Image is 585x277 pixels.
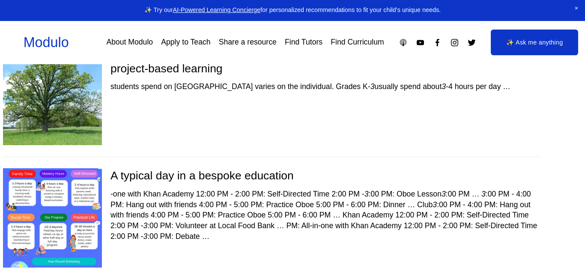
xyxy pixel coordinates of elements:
[467,38,476,47] a: Twitter
[408,200,415,209] span: …
[24,35,69,50] a: Modulo
[143,221,147,230] em: 3
[333,211,340,219] span: …
[110,211,529,230] span: Khan Academy 12:00 PM - 2:00 PM: Self-Directed Time 2:00 PM - :00 PM: Volunteer at Local Food Bank
[106,35,153,50] a: About Modulo
[110,190,531,209] span: :00 PM - 4:00 PM: Hang out with friends 4:00 PM - 5:00 PM: Practice Oboe 5:00 PM - 6:00 PM: Dinner
[110,168,541,183] div: A typical day in a bespoke education
[110,190,470,198] span: -one with Khan Academy 12:00 PM - 2:00 PM: Self-Directed Time 2:00 PM - :00 PM: Oboe Lesson :00 PM
[433,200,437,209] em: 3
[503,82,510,91] span: …
[472,190,480,198] span: …
[3,35,541,157] div: [GEOGRAPHIC_DATA]: an accredited online school that fosters creativity and project-based learning...
[450,38,459,47] a: Instagram
[331,35,384,50] a: Find Curriculum
[161,35,210,50] a: Apply to Teach
[173,6,260,13] a: AI-Powered Learning Concierge
[143,232,147,241] em: 3
[285,35,322,50] a: Find Tutors
[202,232,210,241] span: …
[364,190,369,198] em: 3
[491,30,578,55] a: ✨ Ask me anything
[442,82,446,91] em: 3
[110,221,537,241] span: PM: All-in-one with Khan Academy 12:00 PM - 2:00 PM: Self-Directed Time 2:00 PM - :00 PM: Debate
[433,38,442,47] a: Facebook
[219,35,277,50] a: Share a resource
[399,38,408,47] a: Apple Podcasts
[416,38,425,47] a: YouTube
[110,82,501,91] span: students spend on [GEOGRAPHIC_DATA] varies on the individual. Grades K- usually spend about -4 ho...
[481,190,486,198] em: 3
[110,200,531,220] span: Club :00 PM - 4:00 PM: Hang out with friends 4:00 PM - 5:00 PM: Practice Oboe 5:00 PM - 6:00 PM
[370,82,375,91] em: 3
[442,190,446,198] em: 3
[277,221,284,230] span: …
